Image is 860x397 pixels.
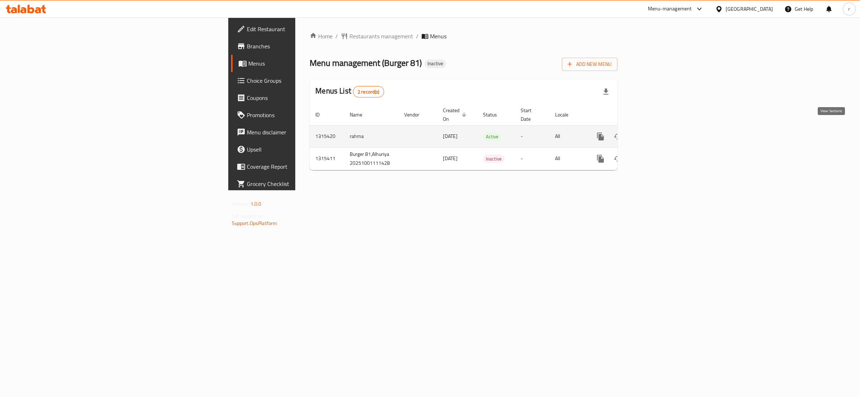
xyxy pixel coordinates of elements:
[231,38,372,55] a: Branches
[248,59,366,68] span: Menus
[592,128,609,145] button: more
[315,86,384,97] h2: Menus List
[231,175,372,192] a: Grocery Checklist
[425,61,446,67] span: Inactive
[549,125,586,147] td: All
[231,89,372,106] a: Coupons
[586,104,666,126] th: Actions
[726,5,773,13] div: [GEOGRAPHIC_DATA]
[232,219,277,228] a: Support.OpsPlatform
[353,89,384,95] span: 2 record(s)
[247,145,366,154] span: Upsell
[416,32,419,40] li: /
[648,5,692,13] div: Menu-management
[247,128,366,137] span: Menu disclaimer
[231,20,372,38] a: Edit Restaurant
[425,59,446,68] div: Inactive
[483,110,506,119] span: Status
[247,25,366,33] span: Edit Restaurant
[247,180,366,188] span: Grocery Checklist
[231,141,372,158] a: Upsell
[232,199,249,209] span: Version:
[555,110,578,119] span: Locale
[483,154,505,163] div: Inactive
[430,32,446,40] span: Menus
[443,106,469,123] span: Created On
[247,162,366,171] span: Coverage Report
[350,110,372,119] span: Name
[609,128,626,145] button: Change Status
[848,5,850,13] span: r
[404,110,429,119] span: Vendor
[515,125,549,147] td: -
[549,147,586,170] td: All
[597,83,615,100] div: Export file
[443,131,458,141] span: [DATE]
[231,158,372,175] a: Coverage Report
[247,76,366,85] span: Choice Groups
[310,32,617,40] nav: breadcrumb
[232,211,265,221] span: Get support on:
[483,155,505,163] span: Inactive
[247,111,366,119] span: Promotions
[231,106,372,124] a: Promotions
[310,104,666,170] table: enhanced table
[349,32,413,40] span: Restaurants management
[515,147,549,170] td: -
[315,110,329,119] span: ID
[443,154,458,163] span: [DATE]
[483,132,501,141] div: Active
[341,32,413,40] a: Restaurants management
[562,58,617,71] button: Add New Menu
[231,124,372,141] a: Menu disclaimer
[592,150,609,167] button: more
[231,72,372,89] a: Choice Groups
[609,150,626,167] button: Change Status
[521,106,541,123] span: Start Date
[353,86,384,97] div: Total records count
[247,94,366,102] span: Coupons
[247,42,366,51] span: Branches
[483,133,501,141] span: Active
[250,199,262,209] span: 1.0.0
[231,55,372,72] a: Menus
[568,60,612,69] span: Add New Menu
